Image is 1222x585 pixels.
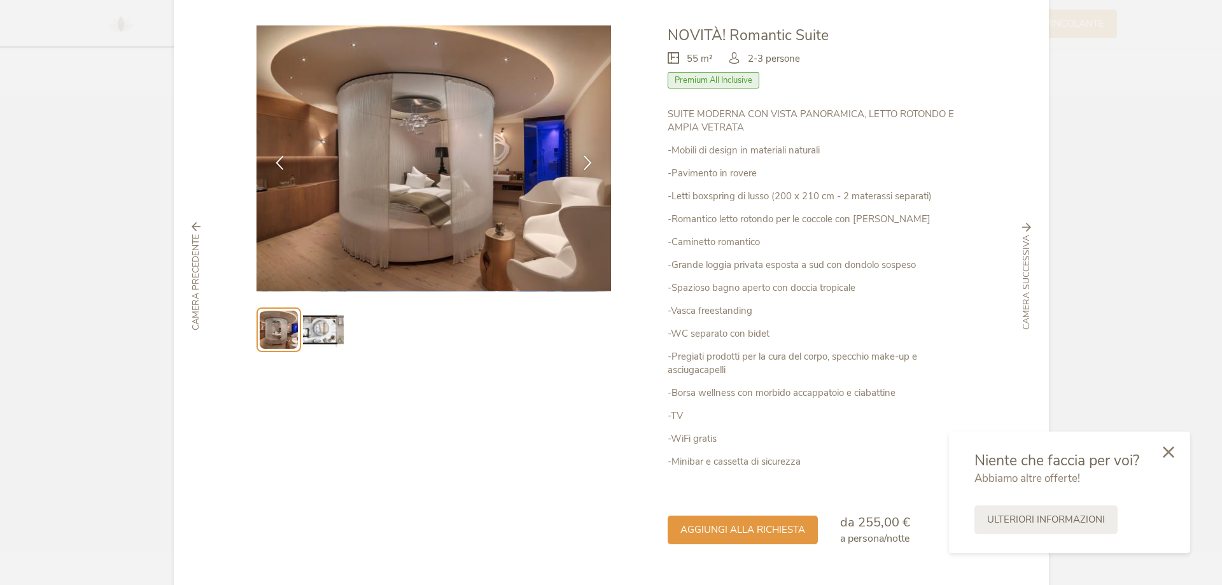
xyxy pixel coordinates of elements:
p: -Minibar e cassetta di sicurezza [668,455,966,469]
a: Ulteriori informazioni [974,505,1118,534]
span: Camera successiva [1020,235,1033,330]
p: -Pavimento in rovere [668,167,966,180]
p: -Romantico letto rotondo per le coccole con [PERSON_NAME] [668,213,966,226]
img: Preview [260,311,298,349]
span: Camera precedente [190,234,202,330]
p: SUITE MODERNA CON VISTA PANORAMICA, LETTO ROTONDO E AMPIA VETRATA [668,108,966,134]
p: -Borsa wellness con morbido accappatoio e ciabattine [668,386,966,400]
span: Abbiamo altre offerte! [974,471,1080,486]
p: -WC separato con bidet [668,327,966,341]
span: Ulteriori informazioni [987,513,1105,526]
span: Niente che faccia per voi? [974,451,1139,470]
p: -WiFi gratis [668,432,966,446]
p: -Caminetto romantico [668,236,966,249]
p: -Vasca freestanding [668,304,966,318]
p: -Pregiati prodotti per la cura del corpo, specchio make-up e asciugacapelli [668,350,966,377]
span: a persona/notte [840,532,909,546]
p: -Grande loggia privata esposta a sud con dondolo sospeso [668,258,966,272]
p: -Mobili di design in materiali naturali [668,144,966,157]
p: -TV [668,409,966,423]
span: aggiungi alla richiesta [680,523,805,537]
p: -Letti boxspring di lusso (200 x 210 cm - 2 materassi separati) [668,190,966,203]
img: Preview [303,309,344,350]
img: NOVITÀ! Romantic Suite [256,25,612,292]
p: -Spazioso bagno aperto con doccia tropicale [668,281,966,295]
span: da 255,00 € [840,514,910,531]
